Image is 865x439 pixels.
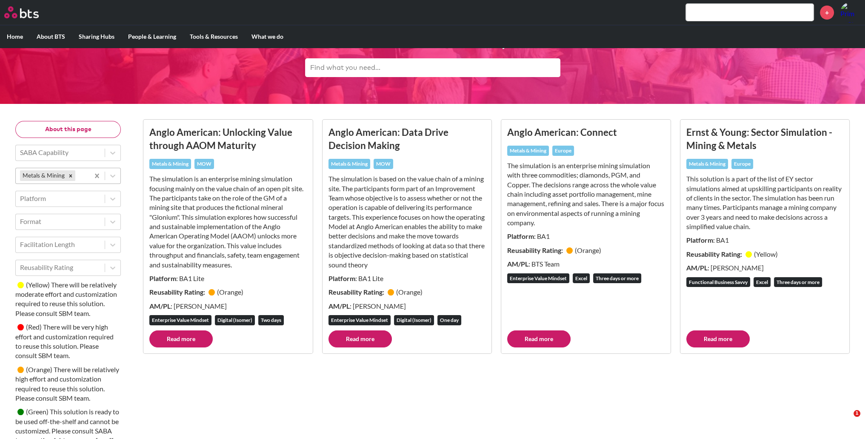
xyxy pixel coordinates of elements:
div: MOW [194,159,214,169]
small: There will be relatively high effort and customization required to reuse this solution. Please co... [15,365,119,402]
strong: AM/PL [686,264,708,272]
a: Read more [686,330,750,347]
strong: Platform [328,274,355,282]
p: : [PERSON_NAME] [149,301,307,311]
small: ( Yellow ) [754,250,778,258]
label: What we do [245,26,290,48]
div: Remove Metals & Mining [66,170,75,181]
p: : BA1 Lite [149,274,307,283]
h3: Anglo American: Connect [507,126,665,139]
div: Metals & Mining [507,146,549,156]
div: Enterprise Value Mindset [507,273,569,284]
label: People & Learning [121,26,183,48]
strong: Reusability Rating: [328,288,385,296]
a: Read more [507,330,571,347]
div: Digital (Isomer) [215,315,255,325]
a: Read more [149,330,213,347]
span: 1 [854,410,860,417]
strong: AM/PL [507,260,528,268]
div: Excel [754,277,771,287]
strong: Reusability Rating: [507,246,564,254]
p: : BA1 [686,235,844,245]
small: There will be relatively moderate effort and customization required to reuse this solution. Pleas... [15,281,117,317]
div: Two days [258,315,284,325]
small: ( Orange ) [396,288,423,296]
div: MOW [374,159,393,169]
small: There will be very high effort and customization required to reuse this solution. Please consult ... [15,323,114,359]
div: Metals & Mining [149,159,191,169]
label: Tools & Resources [183,26,245,48]
strong: Reusability Rating: [149,288,206,296]
div: Metals & Mining [20,170,66,181]
div: Three days or more [774,277,822,287]
a: + [820,6,834,20]
button: About this page [15,121,121,138]
h3: Anglo American: Data Drive Decision Making [328,126,486,152]
strong: Platform [149,274,176,282]
strong: Platform [686,236,713,244]
iframe: Intercom live chat [836,410,856,430]
p: This solution is a part of the list of EY sector simulations aimed at upskilling participants on ... [686,174,844,231]
div: Europe [552,146,574,156]
p: The simulation is an enterprise mining simulation with three commodities; diamonds, PGM, and Copp... [507,161,665,228]
a: Read more [328,330,392,347]
div: Enterprise Value Mindset [149,315,211,325]
small: ( Yellow ) [26,281,50,289]
div: Excel [573,273,590,284]
div: Enterprise Value Mindset [328,315,391,325]
div: Functional Business Savvy [686,277,750,287]
p: : BTS Team [507,259,665,269]
p: : BA1 Lite [328,274,486,283]
p: : [PERSON_NAME] [686,263,844,273]
div: Europe [731,159,753,169]
small: ( Orange ) [217,288,243,296]
div: Metals & Mining [328,159,370,169]
h3: Anglo American: Unlocking Value through AAOM Maturity [149,126,307,152]
strong: Reusability Rating: [686,250,743,258]
a: Go home [4,6,54,18]
small: ( Orange ) [575,246,601,254]
small: ( Red ) [26,323,42,331]
input: Find what you need... [305,58,560,77]
p: The simulation is based on the value chain of a mining site. The participants form part of an Imp... [328,174,486,270]
div: Three days or more [593,273,641,284]
h3: Ernst & Young: Sector Simulation - Mining & Metals [686,126,844,152]
small: ( Orange ) [26,365,52,373]
strong: Platform [507,232,534,240]
img: BTS Logo [4,6,39,18]
p: The simulation is an enterprise mining simulation focusing mainly on the value chain of an open p... [149,174,307,270]
p: : [PERSON_NAME] [328,301,486,311]
label: About BTS [30,26,72,48]
strong: AM/PL [328,302,350,310]
div: Digital (Isomer) [394,315,434,325]
div: One day [437,315,461,325]
strong: AM/PL [149,302,171,310]
small: ( Green ) [26,407,49,416]
img: Prim Sunsermsook [840,2,861,23]
div: Metals & Mining [686,159,728,169]
a: Profile [840,2,861,23]
label: Sharing Hubs [72,26,121,48]
p: : BA1 [507,232,665,241]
